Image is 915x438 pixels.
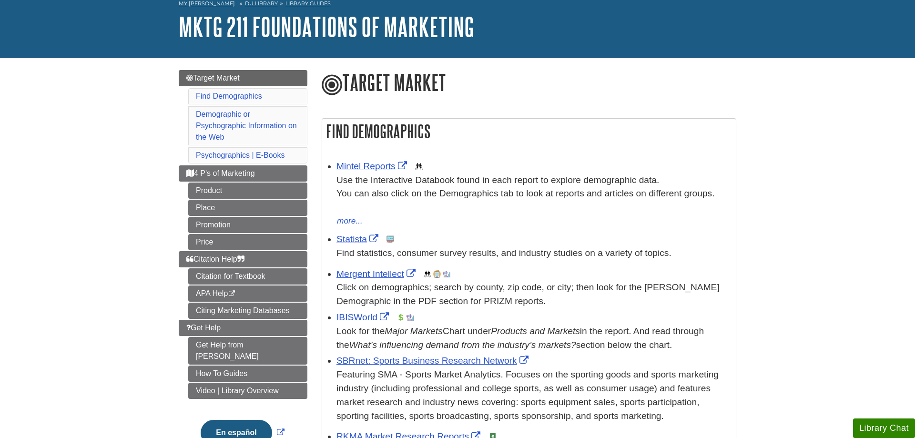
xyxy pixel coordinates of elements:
img: Industry Report [443,270,450,278]
a: Get Help from [PERSON_NAME] [188,337,307,365]
p: Featuring SMA - Sports Market Analytics. Focuses on the sporting goods and sports marketing indus... [336,368,731,423]
a: Link opens in new window [336,269,418,279]
a: Video | Library Overview [188,383,307,399]
a: Citation for Textbook [188,268,307,285]
a: Get Help [179,320,307,336]
a: Link opens in new window [336,161,409,171]
a: How To Guides [188,366,307,382]
div: Look for the Chart under in the report. And read through the section below the chart. [336,325,731,352]
img: Statistics [386,235,394,243]
a: Link opens in new window [336,356,531,366]
a: Price [188,234,307,250]
div: Use the Interactive Databook found in each report to explore demographic data. You can also click... [336,173,731,214]
a: Find Demographics [196,92,262,100]
span: Citation Help [186,255,244,263]
button: Library Chat [853,418,915,438]
a: Link opens in new window [336,312,391,322]
a: Psychographics | E-Books [196,151,285,159]
span: Target Market [186,74,240,82]
a: Citing Marketing Databases [188,303,307,319]
a: Link opens in new window [198,428,286,437]
a: Place [188,200,307,216]
i: Major Markets [385,326,443,336]
a: APA Help [188,285,307,302]
img: Demographics [415,163,423,170]
h2: Find Demographics [322,119,736,144]
p: Find statistics, consumer survey results, and industry studies on a variety of topics. [336,246,731,260]
a: Target Market [179,70,307,86]
a: Citation Help [179,251,307,267]
i: Products and Markets [491,326,580,336]
a: MKTG 211 Foundations of Marketing [179,12,474,41]
a: Demographic or Psychographic Information on the Web [196,110,297,141]
a: Promotion [188,217,307,233]
i: This link opens in a new window [228,291,236,297]
h1: Target Market [322,70,736,97]
img: Company Information [433,270,441,278]
span: Get Help [186,324,221,332]
img: Financial Report [397,314,405,321]
button: more... [336,214,363,228]
a: Link opens in new window [336,234,381,244]
span: 4 P's of Marketing [186,169,255,177]
img: Demographics [424,270,431,278]
i: What’s influencing demand from the industry’s markets? [349,340,576,350]
div: Click on demographics; search by county, zip code, or city; then look for the [PERSON_NAME] Demog... [336,281,731,308]
a: 4 P's of Marketing [179,165,307,182]
a: Product [188,183,307,199]
img: Industry Report [407,314,414,321]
